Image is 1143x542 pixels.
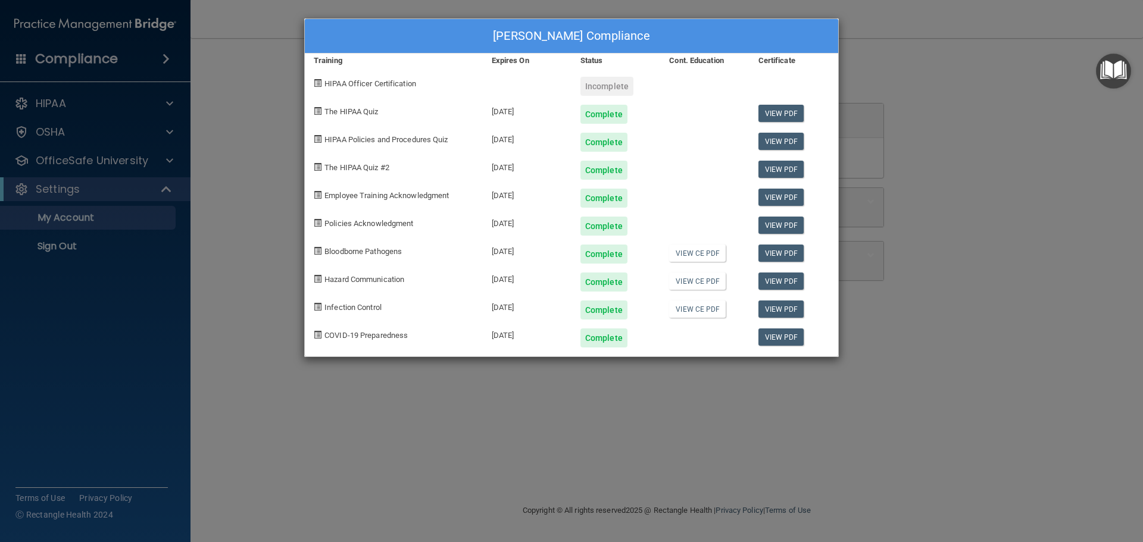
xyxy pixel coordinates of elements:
[749,54,838,68] div: Certificate
[324,107,378,116] span: The HIPAA Quiz
[324,247,402,256] span: Bloodborne Pathogens
[483,180,571,208] div: [DATE]
[324,191,449,200] span: Employee Training Acknowledgment
[580,300,627,319] div: Complete
[324,79,416,88] span: HIPAA Officer Certification
[580,161,627,180] div: Complete
[669,272,726,290] a: View CE PDF
[483,152,571,180] div: [DATE]
[483,208,571,236] div: [DATE]
[937,458,1129,505] iframe: Drift Widget Chat Controller
[580,272,627,292] div: Complete
[324,303,382,312] span: Infection Control
[324,135,448,144] span: HIPAA Policies and Procedures Quiz
[483,54,571,68] div: Expires On
[305,54,483,68] div: Training
[758,245,804,262] a: View PDF
[483,236,571,264] div: [DATE]
[483,124,571,152] div: [DATE]
[580,328,627,347] div: Complete
[758,161,804,178] a: View PDF
[758,328,804,346] a: View PDF
[758,217,804,234] a: View PDF
[758,272,804,290] a: View PDF
[483,292,571,319] div: [DATE]
[324,331,408,340] span: COVID-19 Preparedness
[483,96,571,124] div: [DATE]
[660,54,749,68] div: Cont. Education
[758,300,804,318] a: View PDF
[580,217,627,236] div: Complete
[483,319,571,347] div: [DATE]
[324,219,413,228] span: Policies Acknowledgment
[580,77,633,96] div: Incomplete
[580,245,627,264] div: Complete
[305,19,838,54] div: [PERSON_NAME] Compliance
[580,189,627,208] div: Complete
[571,54,660,68] div: Status
[758,189,804,206] a: View PDF
[669,245,726,262] a: View CE PDF
[758,105,804,122] a: View PDF
[1096,54,1131,89] button: Open Resource Center
[324,163,389,172] span: The HIPAA Quiz #2
[580,133,627,152] div: Complete
[324,275,404,284] span: Hazard Communication
[758,133,804,150] a: View PDF
[483,264,571,292] div: [DATE]
[580,105,627,124] div: Complete
[669,300,726,318] a: View CE PDF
